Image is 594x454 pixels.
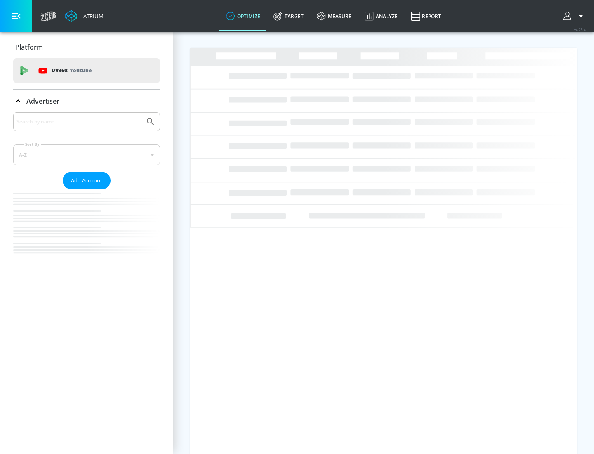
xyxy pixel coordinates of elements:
[65,10,104,22] a: Atrium
[63,172,111,189] button: Add Account
[13,35,160,59] div: Platform
[13,112,160,270] div: Advertiser
[71,176,102,185] span: Add Account
[24,142,41,147] label: Sort By
[574,27,586,32] span: v 4.25.4
[358,1,404,31] a: Analyze
[13,189,160,270] nav: list of Advertiser
[219,1,267,31] a: optimize
[13,144,160,165] div: A-Z
[26,97,59,106] p: Advertiser
[52,66,92,75] p: DV360:
[267,1,310,31] a: Target
[80,12,104,20] div: Atrium
[13,90,160,113] div: Advertiser
[16,116,141,127] input: Search by name
[310,1,358,31] a: measure
[13,58,160,83] div: DV360: Youtube
[404,1,448,31] a: Report
[70,66,92,75] p: Youtube
[15,43,43,52] p: Platform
